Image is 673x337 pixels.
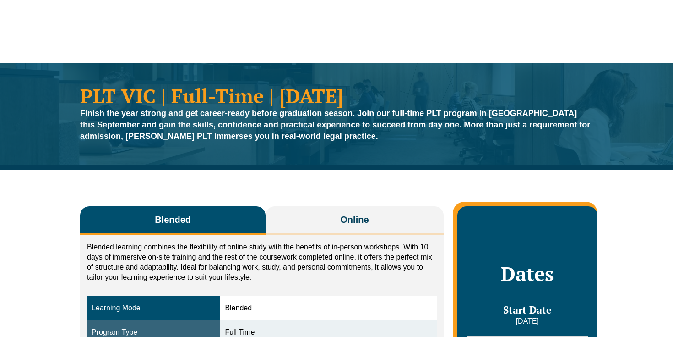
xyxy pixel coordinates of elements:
p: Blended learning combines the flexibility of online study with the benefits of in-person workshop... [87,242,437,282]
h2: Dates [467,262,588,285]
span: Start Date [503,303,552,316]
p: [DATE] [467,316,588,326]
strong: Finish the year strong and get career-ready before graduation season. Join our full-time PLT prog... [80,109,590,141]
h1: PLT VIC | Full-Time | [DATE] [80,86,593,105]
span: Online [340,213,369,226]
div: Learning Mode [92,303,216,314]
div: Blended [225,303,432,314]
span: Blended [155,213,191,226]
